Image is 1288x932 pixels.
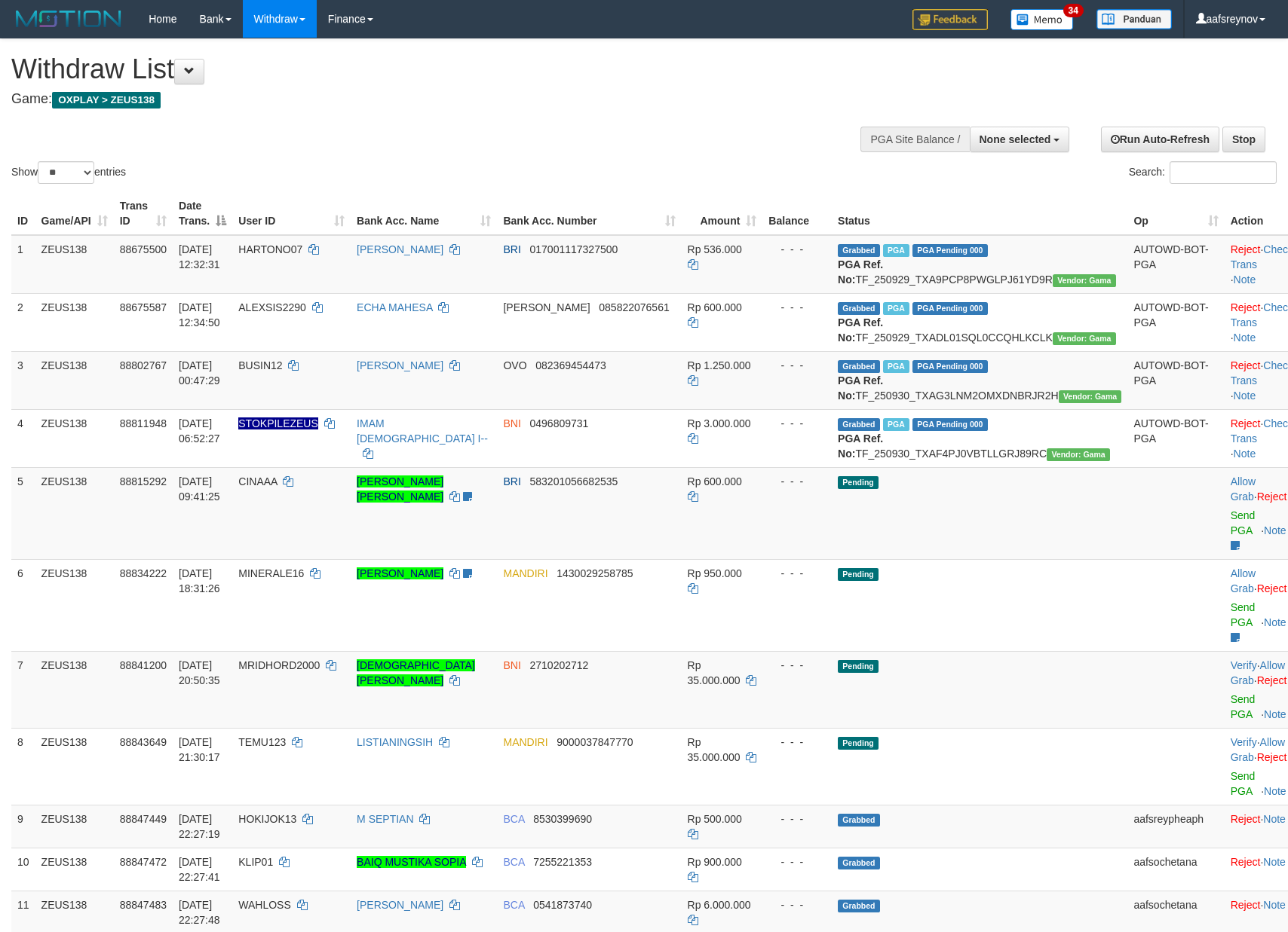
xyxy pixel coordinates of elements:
span: 34 [1063,4,1084,17]
a: Reject [1231,813,1261,825]
input: Search: [1170,161,1277,184]
div: - - - [768,854,826,869]
a: Reject [1257,582,1287,594]
span: [DATE] 22:27:48 [179,899,220,926]
span: Pending [838,476,879,489]
a: Verify [1231,659,1257,671]
a: BAIQ MUSTIKA SOPIA [357,856,466,868]
span: OXPLAY > ZEUS138 [52,92,161,108]
span: None selected [980,133,1051,145]
td: 8 [11,728,35,805]
a: Note [1234,390,1256,402]
span: [DATE] 21:30:17 [179,736,220,763]
div: - - - [768,416,826,431]
a: [PERSON_NAME] [357,567,443,579]
a: Note [1264,708,1286,720]
td: ZEUS138 [35,651,114,728]
a: Note [1234,448,1256,460]
span: 88815292 [120,475,167,487]
span: TEMU123 [238,736,286,748]
div: - - - [768,658,826,673]
span: Rp 900.000 [688,856,742,868]
span: Copy 9000037847770 to clipboard [557,736,633,748]
span: [DATE] 09:41:25 [179,475,220,503]
span: [DATE] 06:52:27 [179,417,220,445]
td: TF_250930_TXAG3LNM2OMXDNBRJR2H [832,351,1127,409]
span: Grabbed [838,302,880,315]
span: BNI [503,659,520,671]
span: PGA Pending [912,244,988,257]
label: Show entries [11,161,126,184]
span: Grabbed [838,418,880,431]
span: OVO [503,359,526,371]
td: ZEUS138 [35,559,114,651]
span: Rp 950.000 [688,567,742,579]
a: Reject [1257,490,1287,503]
div: - - - [768,242,826,257]
span: [DATE] 12:34:50 [179,301,220,328]
span: [DATE] 12:32:31 [179,243,220,270]
span: [DATE] 22:27:41 [179,856,220,883]
a: Reject [1231,856,1261,868]
span: BCA [503,813,524,825]
td: AUTOWD-BOT-PGA [1127,235,1224,294]
span: [PERSON_NAME] [503,301,590,313]
span: CINAAA [238,475,277,487]
a: Note [1264,616,1286,628]
span: Copy 085822076561 to clipboard [599,301,669,313]
td: ZEUS138 [35,235,114,294]
a: Note [1264,524,1286,536]
img: Button%20Memo.svg [1010,9,1074,30]
a: Reject [1231,417,1261,429]
span: Rp 600.000 [688,301,742,313]
span: · [1231,659,1285,686]
span: HARTONO07 [238,243,302,255]
span: MRIDHORD2000 [238,659,320,671]
span: PGA Pending [912,302,988,315]
span: Pending [838,660,879,673]
span: Grabbed [838,244,880,257]
span: · [1231,567,1257,594]
span: Nama rekening ada tanda titik/strip, harap diedit [238,417,318,429]
img: MOTION_logo.png [11,8,126,30]
a: Send PGA [1231,509,1256,536]
span: Vendor URL: https://trx31.1velocity.biz [1059,390,1122,403]
b: PGA Ref. No: [838,432,883,460]
span: Vendor URL: https://trx31.1velocity.biz [1053,274,1116,287]
h4: Game: [11,92,844,107]
span: Marked by aafsreyleap [883,418,909,431]
span: ALEXSIS2290 [238,301,306,313]
a: Stop [1222,127,1265,152]
th: Balance [762,192,832,235]
a: Send PGA [1231,601,1256,628]
a: [DEMOGRAPHIC_DATA][PERSON_NAME] [357,659,475,686]
a: M SEPTIAN [357,813,413,825]
span: Rp 3.000.000 [688,417,751,429]
a: ECHA MAHESA [357,301,432,313]
a: Allow Grab [1231,659,1285,686]
span: [DATE] 20:50:35 [179,659,220,686]
span: 88802767 [120,359,167,371]
span: Copy 082369454473 to clipboard [535,359,606,371]
td: ZEUS138 [35,805,114,848]
a: Reject [1231,243,1261,255]
a: Allow Grab [1231,475,1256,503]
th: Status [832,192,1127,235]
a: [PERSON_NAME] [357,899,443,911]
a: Reject [1231,359,1261,371]
span: 88834222 [120,567,167,579]
h1: Withdraw List [11,54,844,84]
div: - - - [768,811,826,827]
td: 3 [11,351,35,409]
a: Allow Grab [1231,567,1256,594]
td: ZEUS138 [35,467,114,559]
span: Rp 35.000.000 [688,736,741,763]
td: ZEUS138 [35,293,114,351]
span: 88675500 [120,243,167,255]
b: PGA Ref. No: [838,258,883,286]
th: Op: activate to sort column ascending [1127,192,1224,235]
th: Bank Acc. Number: activate to sort column ascending [497,192,681,235]
span: [DATE] 00:47:29 [179,359,220,387]
span: [DATE] 22:27:19 [179,813,220,840]
th: Game/API: activate to sort column ascending [35,192,114,235]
